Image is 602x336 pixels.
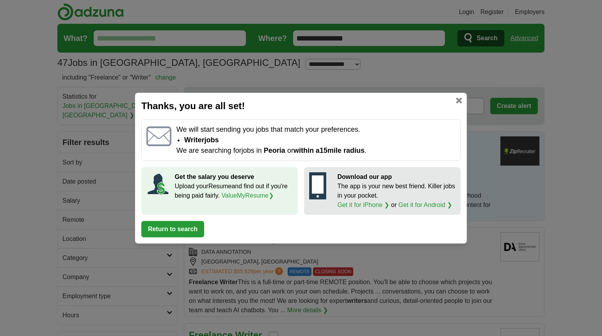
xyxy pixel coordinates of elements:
[175,172,293,182] p: Get the salary you deserve
[141,221,204,237] button: Return to search
[399,202,452,208] a: Get it for Android ❯
[338,172,456,182] p: Download our app
[184,135,456,145] li: Writer jobs
[338,182,456,210] p: The app is your new best friend. Killer jobs in your pocket. or
[264,147,285,154] span: Peoria
[338,202,390,208] a: Get it for iPhone ❯
[176,124,456,135] p: We will start sending you jobs that match your preferences.
[221,192,274,199] a: ValueMyResume❯
[176,145,456,156] p: We are searching for jobs in or .
[294,147,365,154] span: within a 15 mile radius
[175,182,293,200] p: Upload your Resume and find out if you're being paid fairly.
[141,99,461,113] h2: Thanks, you are all set!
